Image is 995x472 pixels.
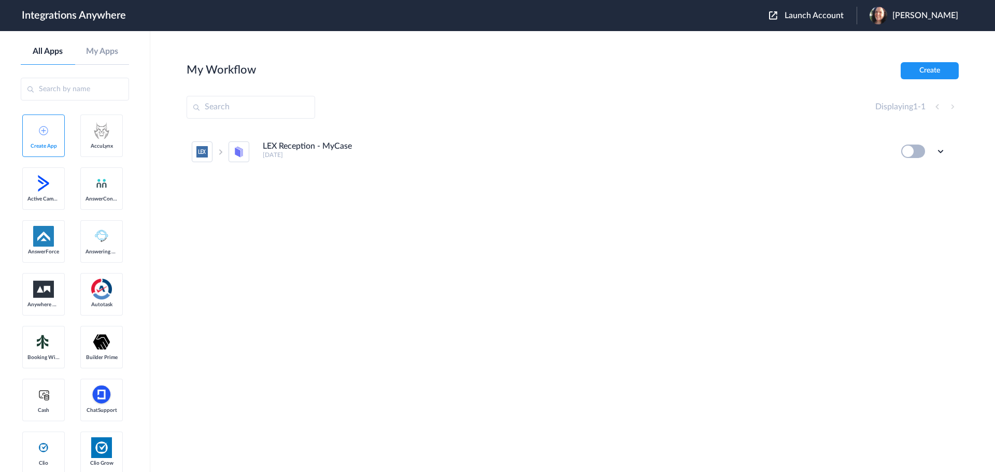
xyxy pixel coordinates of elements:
img: add-icon.svg [39,126,48,135]
span: Active Campaign [27,196,60,202]
img: 2017-06-08-20-18-44.jpg [870,7,887,24]
img: chatsupport-icon.svg [91,384,112,405]
h2: My Workflow [187,63,256,77]
span: Create App [27,143,60,149]
img: launch-acct-icon.svg [769,11,777,20]
span: ChatSupport [86,407,118,413]
h5: [DATE] [263,151,887,159]
a: My Apps [75,47,130,56]
span: AnswerForce [27,249,60,255]
h1: Integrations Anywhere [22,9,126,22]
span: Answering Service [86,249,118,255]
img: Answering_service.png [91,226,112,247]
button: Launch Account [769,11,857,21]
input: Search [187,96,315,119]
span: Clio Grow [86,460,118,466]
h4: Displaying - [875,102,926,112]
input: Search by name [21,78,129,101]
span: Anywhere Works [27,302,60,308]
span: [PERSON_NAME] [892,11,958,21]
span: Cash [27,407,60,413]
span: Autotask [86,302,118,308]
img: active-campaign-logo.svg [33,173,54,194]
h4: LEX Reception - MyCase [263,141,352,151]
span: 1 [921,103,926,111]
img: answerconnect-logo.svg [95,177,108,190]
span: Launch Account [785,11,844,20]
a: All Apps [21,47,75,56]
img: af-app-logo.svg [33,226,54,247]
img: cash-logo.svg [37,389,50,401]
button: Create [901,62,959,79]
img: aww.png [33,281,54,298]
img: acculynx-logo.svg [91,120,112,141]
span: 1 [913,103,918,111]
span: AnswerConnect [86,196,118,202]
img: builder-prime-logo.svg [91,332,112,352]
img: Clio.jpg [91,437,112,458]
img: Setmore_Logo.svg [33,333,54,351]
span: AccuLynx [86,143,118,149]
span: Clio [27,460,60,466]
img: clio-logo.svg [37,441,50,454]
span: Booking Widget [27,354,60,361]
img: autotask.png [91,279,112,299]
span: Builder Prime [86,354,118,361]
